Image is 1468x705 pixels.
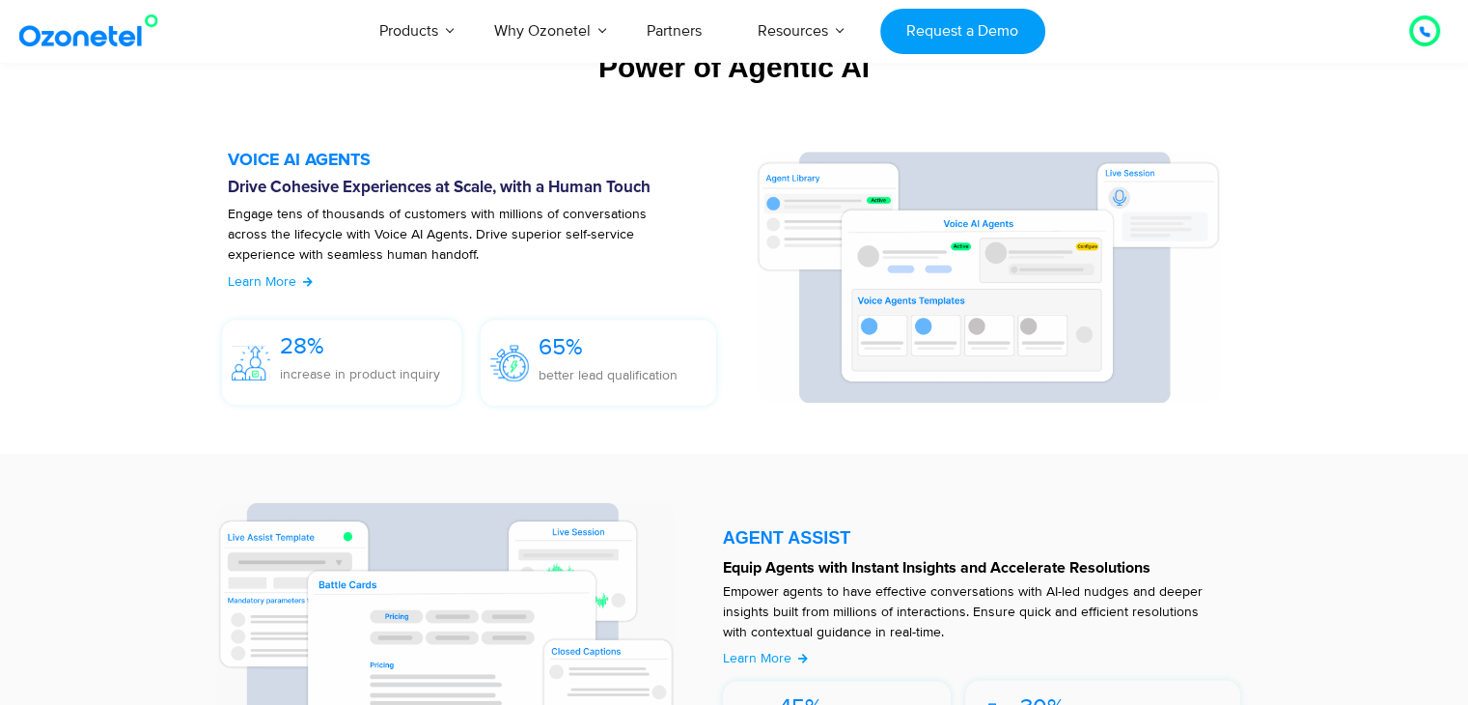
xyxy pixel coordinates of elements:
span: Learn More [228,273,296,290]
span: Learn More [723,650,791,666]
div: AGENT ASSIST [723,529,1241,547]
a: Request a Demo [880,9,1045,54]
p: increase in product inquiry [280,364,440,384]
a: Learn More [228,271,314,292]
span: 28% [280,332,324,360]
h6: Drive Cohesive Experiences at Scale, with a Human Touch [228,179,736,198]
strong: Equip Agents with Instant Insights and Accelerate Resolutions [723,560,1150,576]
h5: VOICE AI AGENTS [228,152,736,169]
span: 65% [539,333,583,361]
a: Learn More [723,648,809,668]
p: Empower agents to have effective conversations with AI-led nudges and deeper insights built from ... [723,581,1222,642]
img: 65% [490,345,529,381]
p: Engage tens of thousands of customers with millions of conversations across the lifecycle with Vo... [228,204,688,285]
p: better lead qualification [539,365,678,385]
img: 28% [232,346,270,381]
